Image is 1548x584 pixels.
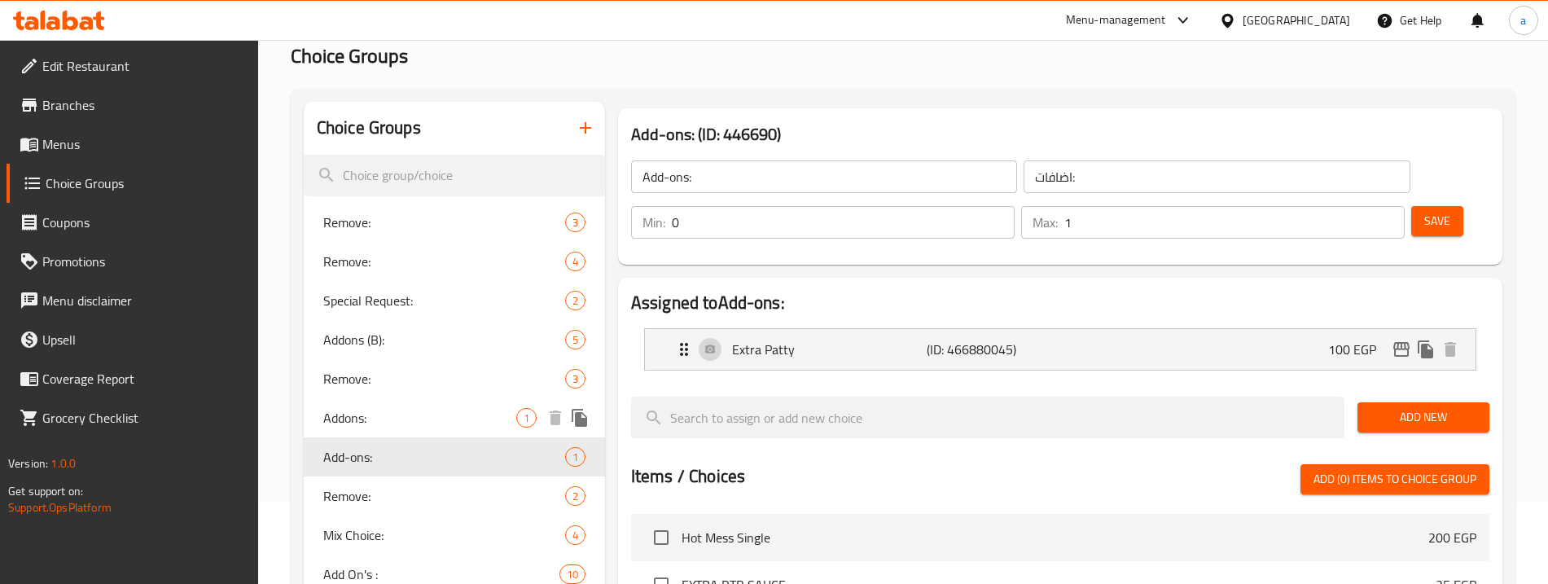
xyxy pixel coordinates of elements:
h3: Add-ons: (ID: 446690) [631,121,1489,147]
span: Choice Groups [46,173,245,193]
button: Add (0) items to choice group [1300,464,1489,494]
span: Promotions [42,252,245,271]
div: [GEOGRAPHIC_DATA] [1243,11,1350,29]
p: Extra Patty [732,340,927,359]
a: Branches [7,86,258,125]
span: 2 [566,293,585,309]
span: Mix Choice: [323,525,565,545]
div: Choices [565,213,585,232]
span: Special Request: [323,291,565,310]
a: Coverage Report [7,359,258,398]
p: Min: [642,213,665,232]
span: Save [1424,211,1450,231]
div: Expand [645,329,1476,370]
span: Version: [8,453,48,474]
div: Remove:2 [304,476,605,516]
p: Max: [1033,213,1058,232]
span: Menu disclaimer [42,291,245,310]
li: Expand [631,322,1489,377]
div: Addons:1deleteduplicate [304,398,605,437]
div: Choices [565,486,585,506]
span: Add (0) items to choice group [1313,469,1476,490]
span: Remove: [323,486,565,506]
span: Grocery Checklist [42,408,245,428]
span: Coverage Report [42,369,245,389]
span: Addons (B): [323,330,565,349]
a: Choice Groups [7,164,258,203]
button: delete [1438,337,1462,362]
span: 3 [566,215,585,231]
span: Remove: [323,213,565,232]
h2: Choice Groups [317,116,421,140]
span: 4 [566,528,585,543]
a: Promotions [7,242,258,281]
p: 200 EGP [1428,528,1476,547]
h2: Assigned to Add-ons: [631,291,1489,315]
span: 5 [566,332,585,348]
span: 1.0.0 [50,453,76,474]
a: Upsell [7,320,258,359]
div: Mix Choice:4 [304,516,605,555]
div: Add-ons:1 [304,437,605,476]
p: 100 EGP [1328,340,1389,359]
span: Addons: [323,408,516,428]
a: Edit Restaurant [7,46,258,86]
button: Save [1411,206,1463,236]
div: Addons (B):5 [304,320,605,359]
button: duplicate [568,406,592,430]
span: Add New [1370,407,1476,428]
button: duplicate [1414,337,1438,362]
div: Choices [565,291,585,310]
span: 3 [566,371,585,387]
div: Remove:3 [304,359,605,398]
div: Choices [565,447,585,467]
div: Remove:4 [304,242,605,281]
div: Menu-management [1066,11,1166,30]
a: Menus [7,125,258,164]
a: Support.OpsPlatform [8,497,112,518]
span: Add-ons: [323,447,565,467]
span: Get support on: [8,481,83,502]
div: Choices [516,408,537,428]
span: 1 [566,450,585,465]
span: Hot Mess Single [682,528,1428,547]
span: Choice Groups [291,37,408,74]
span: 2 [566,489,585,504]
h2: Items / Choices [631,464,745,489]
span: Menus [42,134,245,154]
div: Choices [565,252,585,271]
button: Add New [1357,402,1489,433]
div: Choices [565,330,585,349]
span: Select choice [644,520,678,555]
span: 1 [517,411,536,426]
div: Remove:3 [304,203,605,242]
span: Upsell [42,330,245,349]
span: 10 [560,567,585,582]
span: Add On's : [323,564,559,584]
span: Remove: [323,252,565,271]
input: search [304,155,605,196]
span: Coupons [42,213,245,232]
input: search [631,397,1344,438]
button: edit [1389,337,1414,362]
div: Special Request:2 [304,281,605,320]
span: 4 [566,254,585,270]
div: Choices [559,564,585,584]
span: Branches [42,95,245,115]
span: Remove: [323,369,565,389]
p: (ID: 466880045) [927,340,1056,359]
div: Choices [565,369,585,389]
span: Edit Restaurant [42,56,245,76]
a: Coupons [7,203,258,242]
a: Grocery Checklist [7,398,258,437]
div: Choices [565,525,585,545]
a: Menu disclaimer [7,281,258,320]
span: a [1520,11,1526,29]
button: delete [543,406,568,430]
